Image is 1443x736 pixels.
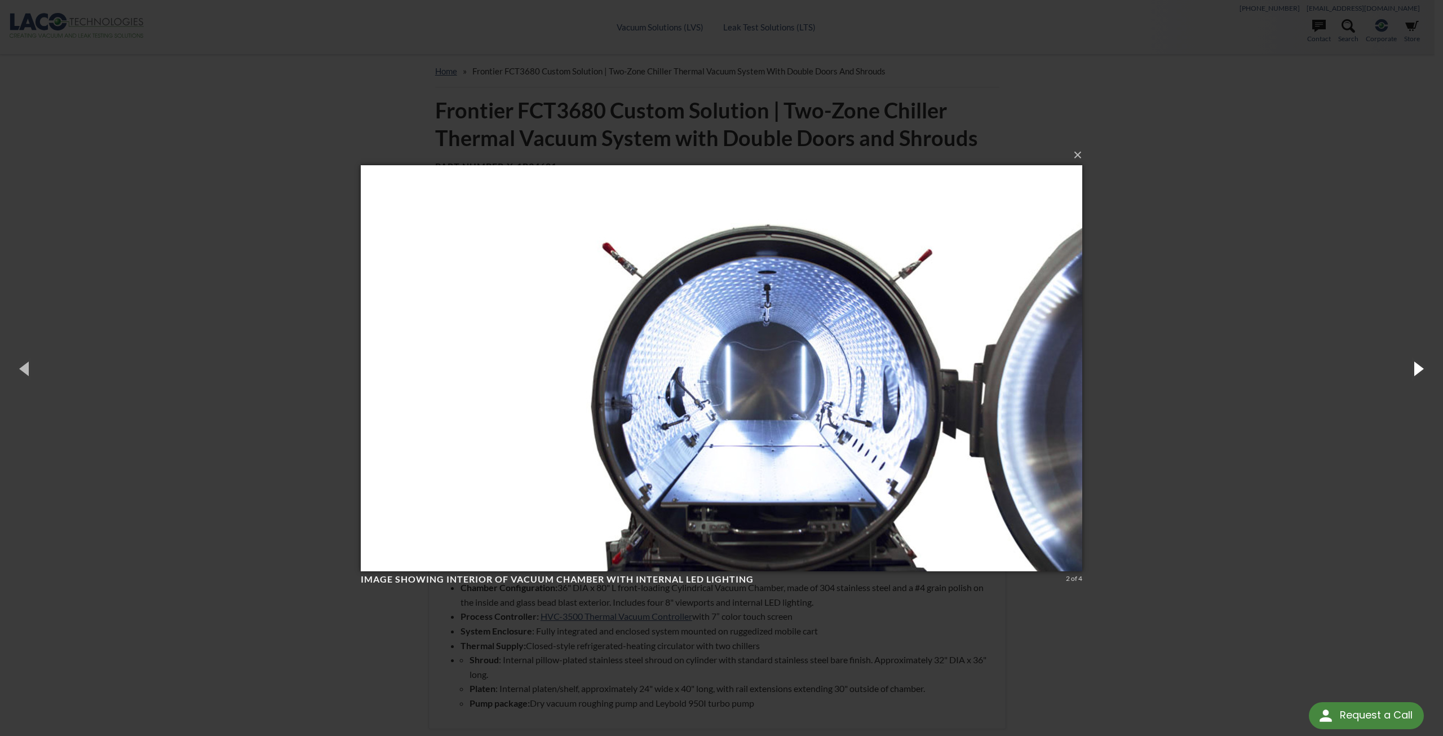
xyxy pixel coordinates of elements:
[361,143,1082,594] img: Image showing interior of vacuum chamber with internal LED lighting
[364,143,1086,168] button: ×
[1340,702,1413,728] div: Request a Call
[1066,574,1082,584] div: 2 of 4
[1317,707,1335,725] img: round button
[361,574,1062,585] h4: Image showing interior of vacuum chamber with internal LED lighting
[1309,702,1424,729] div: Request a Call
[1392,337,1443,399] button: Next (Right arrow key)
